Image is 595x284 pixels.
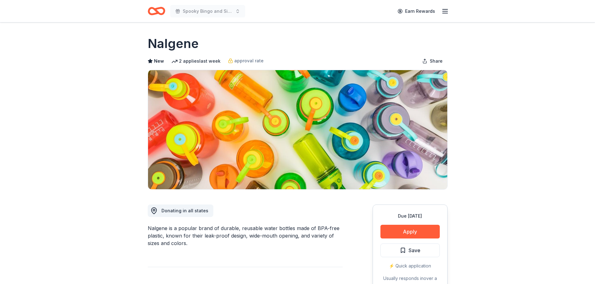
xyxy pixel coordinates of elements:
[171,57,221,65] div: 2 applies last week
[170,5,245,17] button: Spooky Bingo and Silent Auction
[380,243,440,257] button: Save
[154,57,164,65] span: New
[234,57,264,65] span: approval rate
[148,224,343,247] div: Nalgene is a popular brand of durable, reusable water bottles made of BPA-free plastic, known for...
[148,35,199,52] h1: Nalgene
[183,7,233,15] span: Spooky Bingo and Silent Auction
[161,208,208,213] span: Donating in all states
[148,70,447,189] img: Image for Nalgene
[380,262,440,270] div: ⚡️ Quick application
[380,225,440,238] button: Apply
[409,246,420,254] span: Save
[148,4,165,18] a: Home
[394,6,439,17] a: Earn Rewards
[417,55,448,67] button: Share
[380,212,440,220] div: Due [DATE]
[430,57,443,65] span: Share
[228,57,264,65] a: approval rate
